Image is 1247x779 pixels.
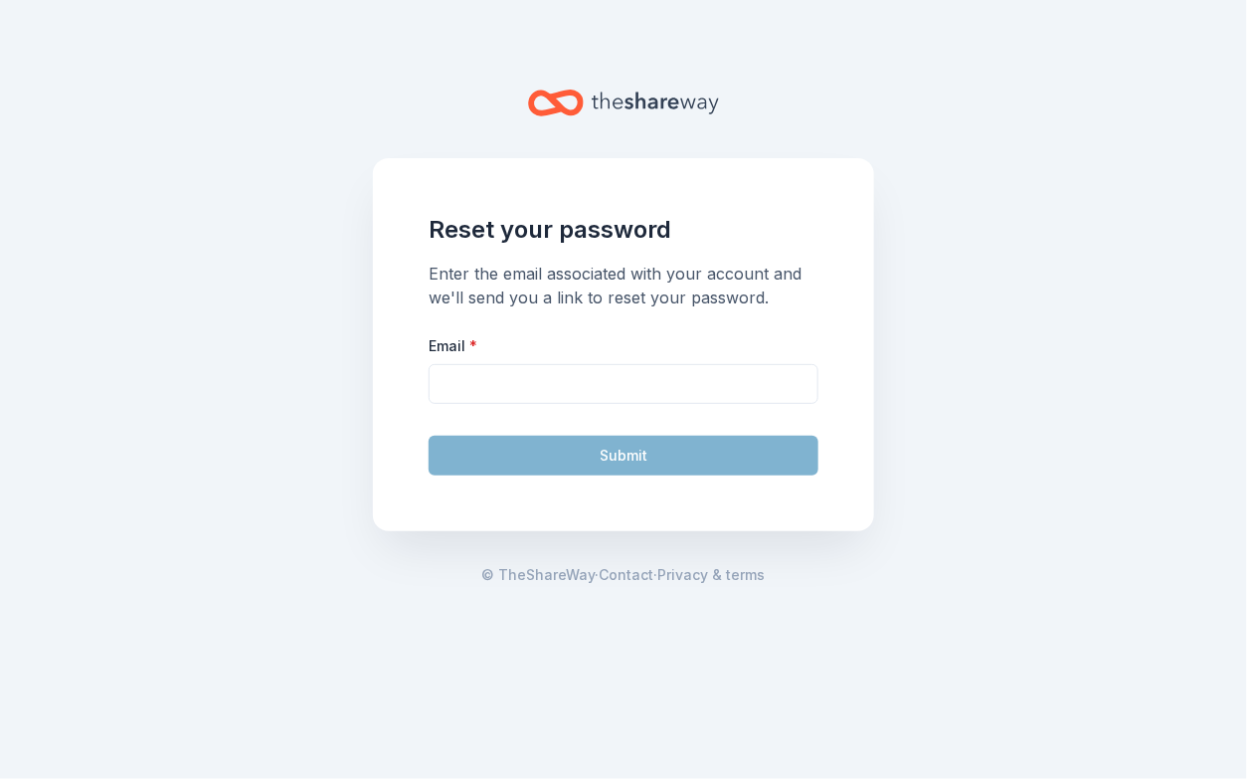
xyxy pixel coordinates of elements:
span: · · [482,563,766,587]
a: Contact [600,563,654,587]
span: © TheShareWay [482,566,596,583]
a: Home [528,80,719,126]
div: Enter the email associated with your account and we'll send you a link to reset your password. [429,262,818,309]
a: Privacy & terms [658,563,766,587]
label: Email [429,336,477,356]
h1: Reset your password [429,214,818,246]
